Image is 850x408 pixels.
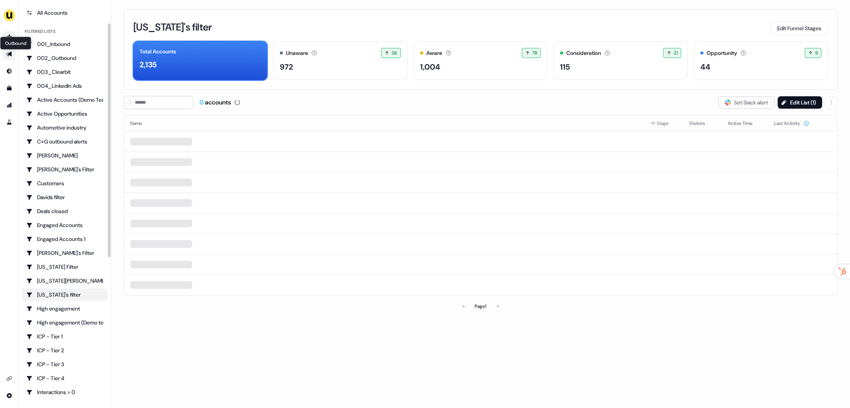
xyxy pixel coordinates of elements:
a: Go to ICP - Tier 2 [22,344,108,357]
th: Name [124,116,644,131]
a: Go to integrations [3,389,15,402]
a: Go to Active Accounts (Demo Test) [22,94,108,106]
a: Go to Automotive industry [22,121,108,134]
a: All accounts [22,7,108,19]
div: [US_STATE]'s filter [26,291,103,299]
button: Active Time [728,116,762,130]
div: [US_STATE] Filter [26,263,103,271]
div: 972 [280,61,293,73]
a: Go to Georgia Slack [22,275,108,287]
a: Go to Deals closed [22,205,108,217]
div: 115 [560,61,570,73]
a: Go to Charlotte Stone [22,149,108,162]
div: 002_Outbound [26,54,103,62]
a: Go to ICP - Tier 1 [22,330,108,343]
a: Go to ICP - Tier 4 [22,372,108,384]
div: Page 1 [475,302,487,310]
span: 36 [392,49,397,57]
div: [PERSON_NAME]'s Filter [26,249,103,257]
div: C+G outbound alerts [26,138,103,145]
div: 1,004 [420,61,440,73]
div: ICP - Tier 1 [26,333,103,340]
a: Go to outbound experience [3,48,15,60]
a: Go to Inbound [3,65,15,77]
a: Go to Engaged Accounts [22,219,108,231]
div: All Accounts [26,9,103,17]
div: ICP - Tier 2 [26,347,103,354]
a: Go to templates [3,82,15,94]
a: Go to ICP - Tier 3 [22,358,108,370]
button: Last Activity [774,116,809,130]
div: 001_Inbound [26,40,103,48]
div: Engaged Accounts 1 [26,235,103,243]
div: Consideration [566,49,601,57]
div: Total Accounts [140,48,176,56]
div: Aware [426,49,442,57]
a: Go to Georgia Filter [22,261,108,273]
a: Go to C+G outbound alerts [22,135,108,148]
div: 44 [700,61,710,73]
a: Go to Engaged Accounts 1 [22,233,108,245]
button: Edit Funnel Stages [771,21,828,35]
div: Customers [26,179,103,187]
a: Go to integrations [3,372,15,385]
div: Active Opportunities [26,110,103,118]
div: Filtered lists [25,28,55,35]
div: Opportunity [707,49,737,57]
span: 0 [199,98,205,106]
a: Go to High engagement (Demo testing) [22,316,108,329]
a: Go to 004_LinkedIn Ads [22,80,108,92]
div: Interactions > 0 [26,388,103,396]
div: Engaged Accounts [26,221,103,229]
div: High engagement (Demo testing) [26,319,103,326]
div: Active Accounts (Demo Test) [26,96,103,104]
button: Edit List (1) [778,96,822,109]
div: ICP - Tier 4 [26,374,103,382]
a: Go to Active Opportunities [22,108,108,120]
div: ICP - Tier 3 [26,360,103,368]
a: Go to prospects [3,31,15,43]
div: [PERSON_NAME]'s Filter [26,166,103,173]
a: Go to Customers [22,177,108,189]
div: Davids filter [26,193,103,201]
span: 9 [815,49,818,57]
div: 2,135 [140,59,157,70]
a: Go to 003_Clearbit [22,66,108,78]
div: [PERSON_NAME] [26,152,103,159]
a: Go to 001_Inbound [22,38,108,50]
a: Go to 002_Outbound [22,52,108,64]
span: 21 [674,49,678,57]
a: Go to High engagement [22,302,108,315]
div: Deals closed [26,207,103,215]
a: Go to Charlotte's Filter [22,163,108,176]
div: [US_STATE][PERSON_NAME] [26,277,103,285]
div: Automotive industry [26,124,103,131]
span: 78 [532,49,538,57]
a: Go to Georgia's filter [22,289,108,301]
a: Go to experiments [3,116,15,128]
div: accounts [199,98,231,107]
a: Go to Interactions > 0 [22,386,108,398]
div: High engagement [26,305,103,312]
div: Stage [651,119,677,127]
a: Go to Davids filter [22,191,108,203]
a: Go to Geneviève's Filter [22,247,108,259]
h3: [US_STATE]'s filter [133,22,212,32]
button: Visitors [689,116,714,130]
div: Unaware [286,49,308,57]
button: Set Slack alert [718,96,775,109]
div: 004_LinkedIn Ads [26,82,103,90]
a: Go to attribution [3,99,15,111]
div: 003_Clearbit [26,68,103,76]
